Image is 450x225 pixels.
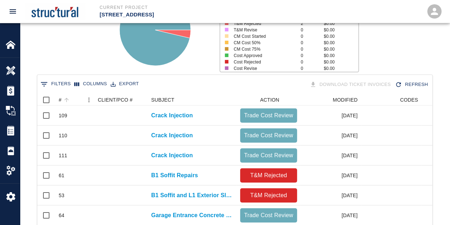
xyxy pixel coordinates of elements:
[62,95,72,105] button: Sort
[243,171,294,180] p: T&M Rejected
[243,211,294,220] p: Trade Cost Review
[324,27,358,33] p: $0.00
[324,20,358,27] p: $0.00
[151,151,193,160] a: Crack Injection
[324,65,358,72] p: $0.00
[73,78,109,90] button: Select columns
[59,212,64,219] div: 64
[4,3,21,20] button: open drawer
[301,20,324,27] p: 2
[301,185,361,205] div: [DATE]
[98,94,133,106] div: CLIENT/PCO #
[301,94,361,106] div: MODIFIED
[361,94,422,106] div: CODES
[59,132,67,139] div: 110
[59,152,67,159] div: 111
[234,46,294,52] p: CM Cost 75%
[234,65,294,72] p: Cost Revise
[100,11,264,19] p: [STREET_ADDRESS]
[151,131,193,140] a: Crack Injection
[151,191,233,200] a: B1 Soffit and L1 Exterior Slab Repair
[301,59,324,65] p: 0
[308,78,394,91] div: Tickets download in groups of 15
[301,46,324,52] p: 0
[234,20,294,27] p: T&M Rejected
[59,112,67,119] div: 109
[234,59,294,65] p: Cost Rejected
[301,52,324,59] p: 0
[324,52,358,59] p: $0.00
[151,111,193,120] a: Crack Injection
[333,94,358,106] div: MODIFIED
[393,78,431,91] button: Refresh
[301,40,324,46] p: 0
[25,3,85,20] img: Structural Preservation Systems, LLC
[100,4,264,11] p: Current Project
[393,78,431,91] div: Refresh the list
[109,78,141,90] button: Export
[151,94,174,106] div: SUBJECT
[237,94,301,106] div: ACTION
[324,33,358,40] p: $0.00
[151,211,233,220] a: Garage Entrance Concrete Repair
[301,165,361,185] div: [DATE]
[59,172,64,179] div: 61
[301,33,324,40] p: 0
[400,94,418,106] div: CODES
[324,59,358,65] p: $0.00
[148,94,237,106] div: SUBJECT
[234,27,294,33] p: T&M Revise
[243,151,294,160] p: Trade Cost Review
[84,94,94,105] button: Menu
[39,78,73,90] button: Show filters
[94,94,148,106] div: CLIENT/PCO #
[243,191,294,200] p: T&M Rejected
[243,111,294,120] p: Trade Cost Review
[324,40,358,46] p: $0.00
[234,33,294,40] p: CM Cost Started
[414,191,450,225] iframe: Chat Widget
[301,126,361,145] div: [DATE]
[151,171,198,180] a: B1 Soffit Repairs
[234,40,294,46] p: CM Cost 50%
[59,94,62,106] div: #
[324,46,358,52] p: $0.00
[234,52,294,59] p: Cost Approved
[301,65,324,72] p: 0
[243,131,294,140] p: Trade Cost Review
[59,192,64,199] div: 53
[301,27,324,33] p: 0
[301,106,361,126] div: [DATE]
[301,145,361,165] div: [DATE]
[260,94,279,106] div: ACTION
[55,94,94,106] div: #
